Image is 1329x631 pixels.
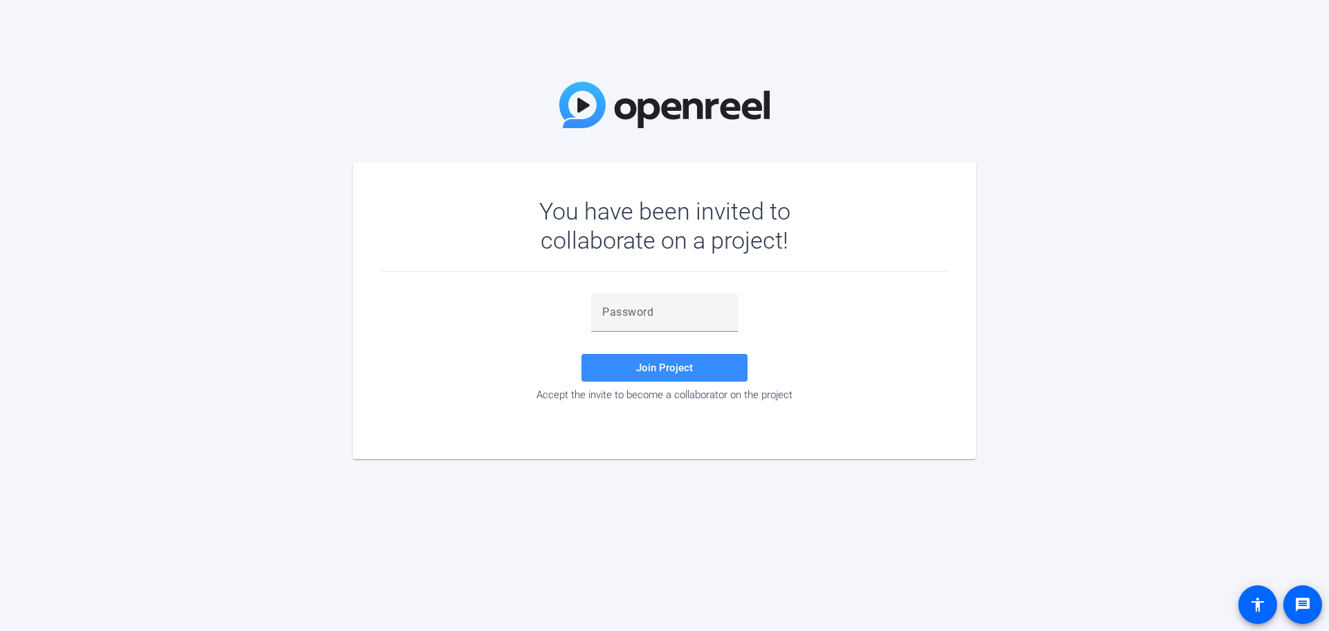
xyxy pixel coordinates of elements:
div: Accept the invite to become a collaborator on the project [381,389,948,401]
input: Password [602,304,727,321]
div: You have been invited to collaborate on a project! [499,197,831,255]
img: OpenReel Logo [559,82,770,128]
mat-icon: accessibility [1249,596,1266,613]
span: Join Project [636,362,693,374]
button: Join Project [581,354,748,382]
mat-icon: message [1294,596,1311,613]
